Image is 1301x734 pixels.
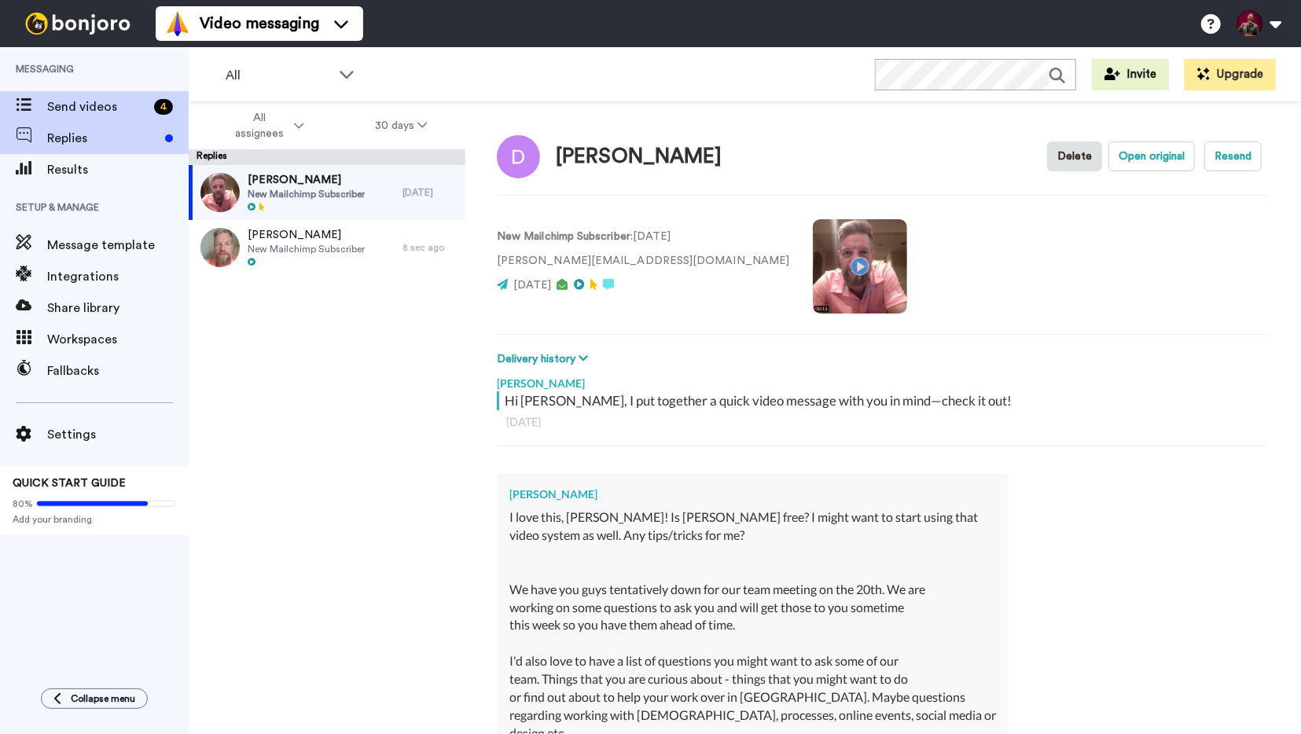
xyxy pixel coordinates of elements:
img: d9bf501e-08df-4ffd-82a3-821e8b13200e-thumb.jpg [200,228,240,267]
div: [PERSON_NAME] [497,368,1270,391]
span: New Mailchimp Subscriber [248,188,365,200]
span: Add your branding [13,513,176,526]
button: Delivery history [497,350,593,368]
strong: New Mailchimp Subscriber [497,231,630,242]
span: Replies [47,129,159,148]
div: 8 sec ago [402,241,458,254]
div: [PERSON_NAME] [556,145,722,168]
button: 30 days [340,112,463,140]
span: Workspaces [47,330,189,349]
span: [DATE] [513,280,551,291]
span: Collapse menu [71,692,135,705]
button: All assignees [192,104,340,148]
button: Collapse menu [41,688,148,709]
span: [PERSON_NAME] [248,172,365,188]
button: Invite [1092,59,1169,90]
div: [DATE] [506,414,1260,430]
a: [PERSON_NAME]New Mailchimp Subscriber[DATE] [189,165,465,220]
div: [PERSON_NAME] [509,486,996,502]
span: QUICK START GUIDE [13,478,126,489]
span: Send videos [47,97,148,116]
div: [DATE] [402,186,458,199]
p: : [DATE] [497,229,789,245]
span: Video messaging [200,13,319,35]
img: vm-color.svg [165,11,190,36]
div: Replies [189,149,465,165]
span: Settings [47,425,189,444]
span: Results [47,160,189,179]
span: Integrations [47,267,189,286]
img: bj-logo-header-white.svg [19,13,137,35]
a: [PERSON_NAME]New Mailchimp Subscriber8 sec ago [189,220,465,275]
button: Delete [1047,141,1102,171]
div: Hi [PERSON_NAME], I put together a quick video message with you in mind—check it out! [505,391,1266,410]
button: Open original [1108,141,1195,171]
span: Fallbacks [47,361,189,380]
span: [PERSON_NAME] [248,227,365,243]
span: 80% [13,497,33,510]
img: Image of Dionna Sanchez [497,135,540,178]
div: 4 [154,99,173,115]
p: [PERSON_NAME][EMAIL_ADDRESS][DOMAIN_NAME] [497,253,789,270]
span: All assignees [227,110,291,141]
span: All [226,66,331,85]
span: New Mailchimp Subscriber [248,243,365,255]
span: Message template [47,236,189,255]
button: Resend [1204,141,1262,171]
span: Share library [47,299,189,317]
button: Upgrade [1185,59,1276,90]
img: a627407e-6a60-4052-bc04-dfe375e199bf-thumb.jpg [200,173,240,212]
